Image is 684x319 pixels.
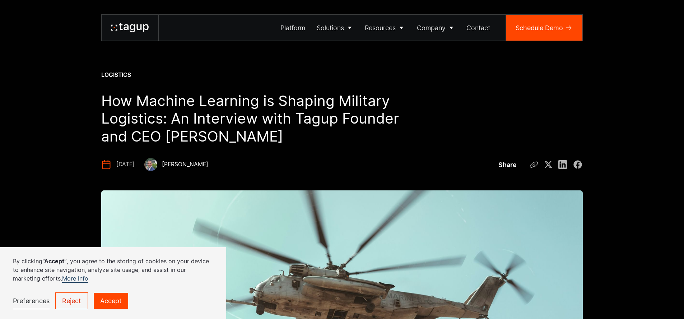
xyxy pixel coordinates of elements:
p: By clicking , you agree to the storing of cookies on your device to enhance site navigation, anal... [13,257,213,283]
div: Resources [365,23,396,33]
div: Company [417,23,446,33]
div: [DATE] [116,161,135,168]
a: More info [62,275,88,283]
div: [PERSON_NAME] [162,161,208,168]
img: Ben Keylor [144,158,157,171]
a: Resources [359,15,411,41]
a: Preferences [13,293,50,309]
div: Logistics [101,71,131,79]
h1: How Machine Learning is Shaping Military Logistics: An Interview with Tagup Founder and CEO [PERS... [101,92,422,145]
a: Accept [94,293,128,309]
div: Solutions [317,23,344,33]
div: Schedule Demo [516,23,563,33]
a: Company [411,15,461,41]
div: Share [498,160,517,170]
strong: “Accept” [42,258,67,265]
a: Reject [55,292,88,309]
a: Contact [461,15,496,41]
a: Solutions [311,15,359,41]
div: Contact [466,23,490,33]
a: Platform [275,15,311,41]
div: Platform [280,23,305,33]
a: Schedule Demo [506,15,582,41]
